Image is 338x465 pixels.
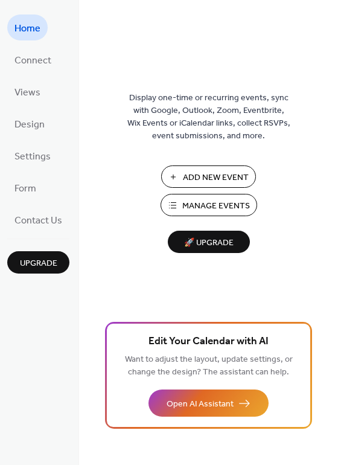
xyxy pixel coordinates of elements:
[125,351,293,380] span: Want to adjust the layout, update settings, or change the design? The assistant can help.
[7,143,58,168] a: Settings
[7,111,52,136] a: Design
[168,231,250,253] button: 🚀 Upgrade
[20,257,57,270] span: Upgrade
[14,19,40,38] span: Home
[7,207,69,232] a: Contact Us
[127,92,290,143] span: Display one-time or recurring events, sync with Google, Outlook, Zoom, Eventbrite, Wix Events or ...
[14,115,45,134] span: Design
[14,83,40,102] span: Views
[14,147,51,166] span: Settings
[7,46,59,72] a: Connect
[183,172,249,184] span: Add New Event
[161,194,257,216] button: Manage Events
[14,211,62,230] span: Contact Us
[7,251,69,274] button: Upgrade
[182,200,250,213] span: Manage Events
[7,175,43,200] a: Form
[148,390,269,417] button: Open AI Assistant
[175,235,243,251] span: 🚀 Upgrade
[161,165,256,188] button: Add New Event
[167,398,234,411] span: Open AI Assistant
[148,333,269,350] span: Edit Your Calendar with AI
[14,51,51,70] span: Connect
[14,179,36,198] span: Form
[7,14,48,40] a: Home
[7,79,48,104] a: Views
